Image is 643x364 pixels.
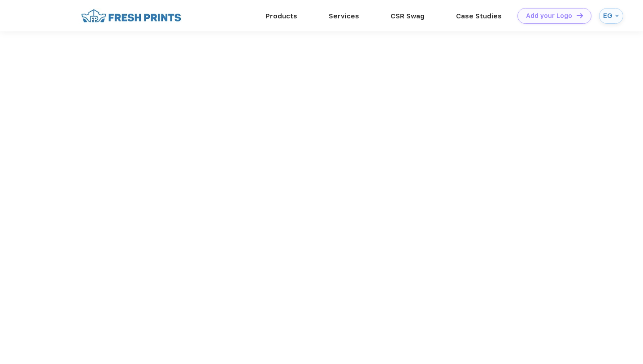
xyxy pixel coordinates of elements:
[577,13,583,18] img: DT
[78,8,184,24] img: fo%20logo%202.webp
[615,14,619,17] img: arrow_down_blue.svg
[526,12,572,20] div: Add your Logo
[603,12,613,20] div: EG
[265,12,297,20] a: Products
